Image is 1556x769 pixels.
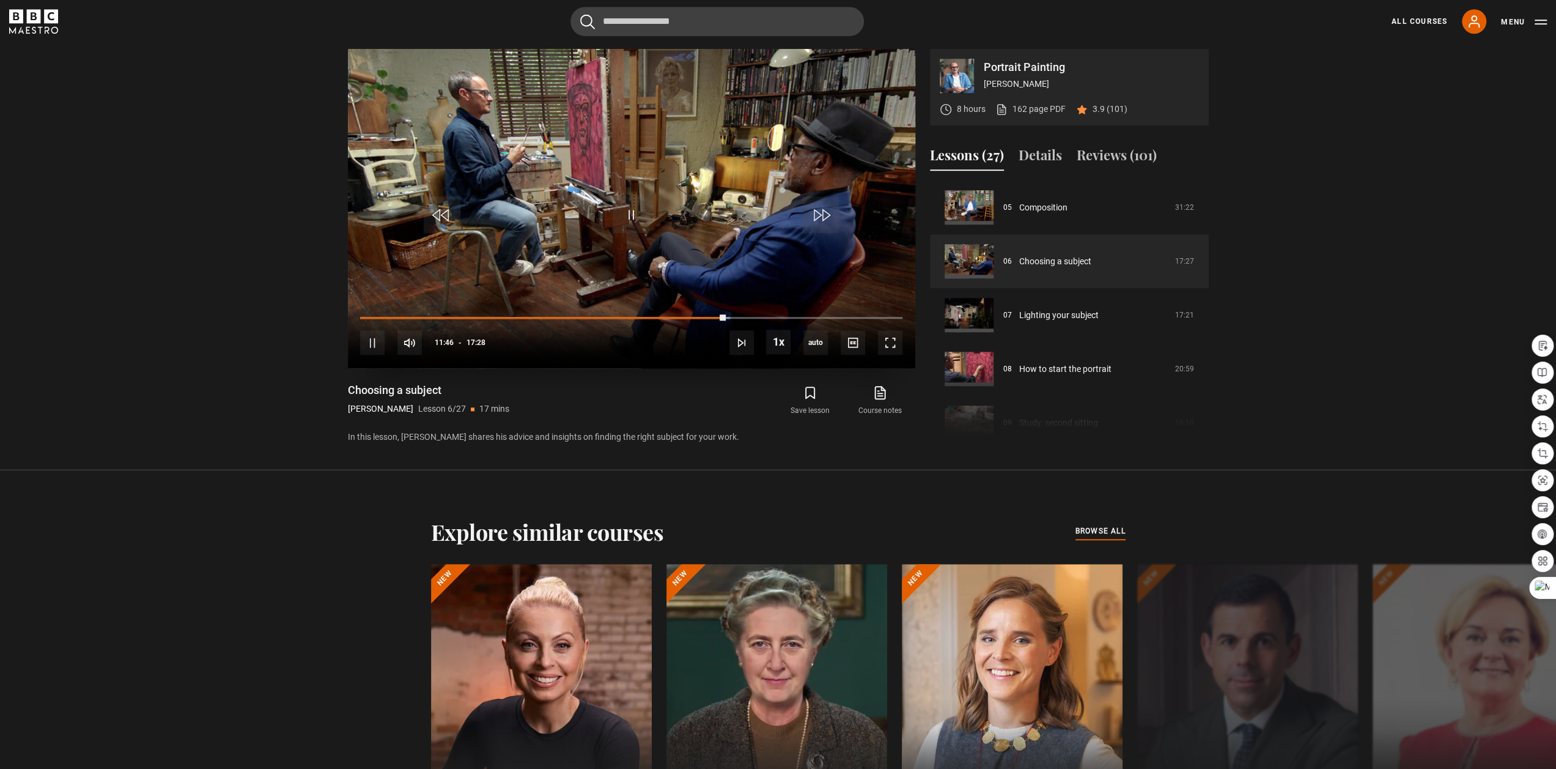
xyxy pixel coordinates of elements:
[360,330,385,355] button: Pause
[766,330,791,354] button: Playback Rate
[1077,145,1157,171] button: Reviews (101)
[957,103,986,116] p: 8 hours
[431,519,664,544] h2: Explore similar courses
[1075,525,1126,537] span: browse all
[348,49,915,368] video-js: Video Player
[1501,16,1547,28] button: Toggle navigation
[459,338,462,347] span: -
[479,403,509,415] p: 17 mins
[803,330,828,355] span: auto
[1075,525,1126,538] a: browse all
[580,14,595,29] button: Submit the search query
[1019,145,1062,171] button: Details
[9,9,58,34] svg: BBC Maestro
[397,330,422,355] button: Mute
[348,431,915,444] p: In this lesson, [PERSON_NAME] shares his advice and insights on finding the right subject for you...
[1019,201,1067,214] a: Composition
[930,145,1004,171] button: Lessons (27)
[729,330,754,355] button: Next Lesson
[984,62,1199,73] p: Portrait Painting
[348,403,413,415] p: [PERSON_NAME]
[1019,363,1112,376] a: How to start the portrait
[466,332,485,354] span: 17:28
[1019,255,1091,268] a: Choosing a subject
[995,103,1066,116] a: 162 page PDF
[348,383,509,398] h1: Choosing a subject
[984,78,1199,91] p: [PERSON_NAME]
[878,330,902,355] button: Fullscreen
[1019,309,1099,322] a: Lighting your subject
[775,383,845,418] button: Save lesson
[841,330,865,355] button: Captions
[803,330,828,355] div: Current quality: 720p
[1392,16,1447,27] a: All Courses
[845,383,915,418] a: Course notes
[570,7,864,36] input: Search
[1093,103,1127,116] p: 3.9 (101)
[360,317,902,319] div: Progress Bar
[418,403,466,415] p: Lesson 6/27
[435,332,454,354] span: 11:46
